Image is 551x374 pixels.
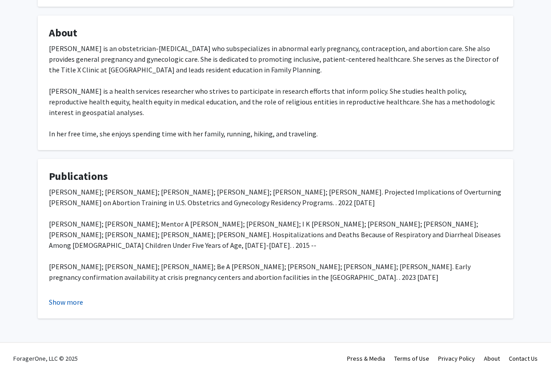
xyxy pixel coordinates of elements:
[7,334,38,367] iframe: Chat
[49,297,83,307] button: Show more
[347,354,385,362] a: Press & Media
[394,354,429,362] a: Terms of Use
[49,27,502,40] h4: About
[49,170,502,183] h4: Publications
[484,354,500,362] a: About
[509,354,538,362] a: Contact Us
[49,43,502,139] div: [PERSON_NAME] is an obstetrician-[MEDICAL_DATA] who subspecializes in abnormal early pregnancy, c...
[438,354,475,362] a: Privacy Policy
[13,343,78,374] div: ForagerOne, LLC © 2025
